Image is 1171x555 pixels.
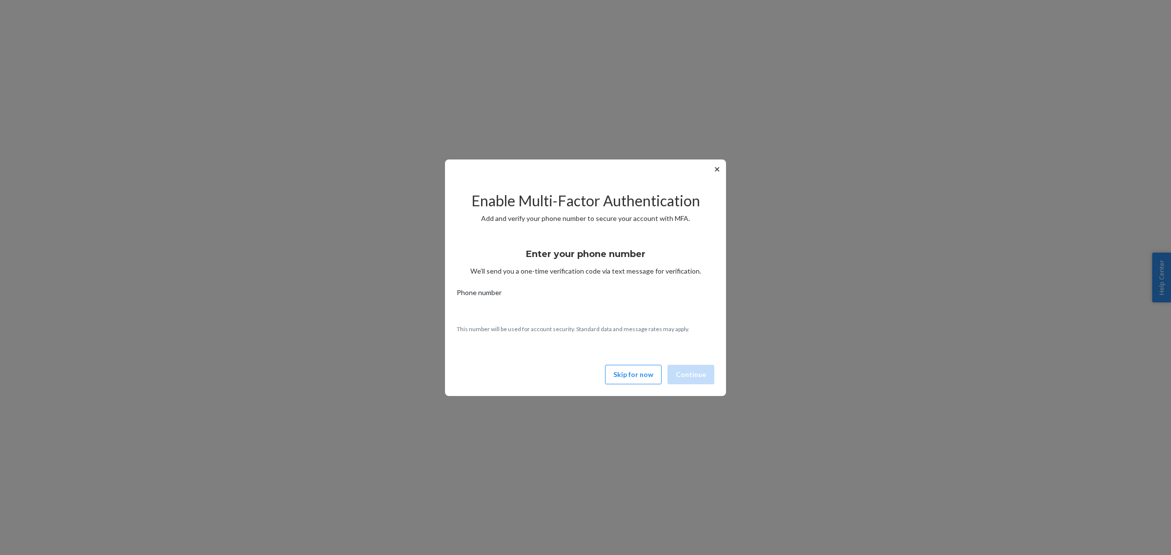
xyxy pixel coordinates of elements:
[457,240,714,276] div: We’ll send you a one-time verification code via text message for verification.
[712,163,722,175] button: ✕
[457,214,714,223] p: Add and verify your phone number to secure your account with MFA.
[457,193,714,209] h2: Enable Multi-Factor Authentication
[457,325,714,333] p: This number will be used for account security. Standard data and message rates may apply.
[526,248,646,260] h3: Enter your phone number
[457,288,502,301] span: Phone number
[605,365,662,384] button: Skip for now
[667,365,714,384] button: Continue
